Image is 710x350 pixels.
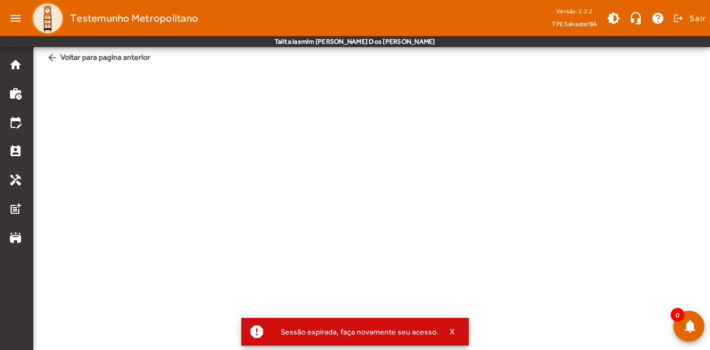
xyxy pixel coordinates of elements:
a: Testemunho Metropolitano [27,2,198,35]
span: X [450,327,455,337]
span: 0 [671,308,684,322]
mat-icon: arrow_back [47,52,58,63]
img: Logo TPE [31,2,64,35]
button: Sair [672,10,706,27]
mat-icon: home [9,58,22,71]
div: Sessão expirada, faça novamente seu acesso. [272,324,439,339]
span: Voltar para pagina anterior [42,47,701,68]
mat-icon: menu [4,7,27,29]
div: Versão: 2.2.2 [552,4,597,18]
span: Testemunho Metropolitano [70,9,198,27]
mat-icon: report [248,323,265,340]
span: TPE Salvador/BA [552,18,597,29]
span: Sair [689,9,706,27]
button: X [439,327,466,337]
